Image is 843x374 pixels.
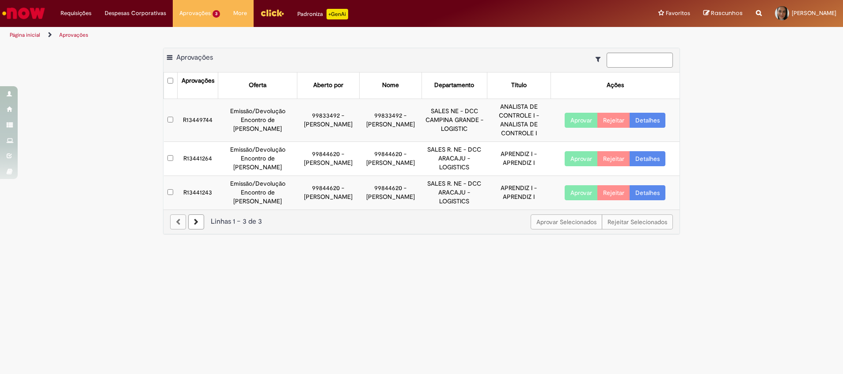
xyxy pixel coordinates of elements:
[61,9,91,18] span: Requisições
[630,185,665,200] a: Detalhes
[177,99,218,141] td: R13449744
[565,185,598,200] button: Aprovar
[297,141,359,176] td: 99844620 - [PERSON_NAME]
[597,185,630,200] button: Rejeitar
[511,81,527,90] div: Título
[218,176,297,209] td: Emissão/Devolução Encontro de [PERSON_NAME]
[179,9,211,18] span: Aprovações
[711,9,743,17] span: Rascunhos
[7,27,555,43] ul: Trilhas de página
[327,9,348,19] p: +GenAi
[213,10,220,18] span: 3
[597,151,630,166] button: Rejeitar
[421,176,487,209] td: SALES R. NE - DCC ARACAJU - LOGISTICS
[1,4,46,22] img: ServiceNow
[596,56,605,62] i: Mostrar filtros para: Suas Solicitações
[487,99,551,141] td: ANALISTA DE CONTROLE I - ANALISTA DE CONTROLE I
[666,9,690,18] span: Favoritos
[177,176,218,209] td: R13441243
[176,53,213,62] span: Aprovações
[249,81,266,90] div: Oferta
[597,113,630,128] button: Rejeitar
[170,217,673,227] div: Linhas 1 − 3 de 3
[792,9,836,17] span: [PERSON_NAME]
[382,81,399,90] div: Nome
[487,141,551,176] td: APRENDIZ I - APRENDIZ I
[260,6,284,19] img: click_logo_yellow_360x200.png
[487,176,551,209] td: APRENDIZ I - APRENDIZ I
[10,31,40,38] a: Página inicial
[182,76,214,85] div: Aprovações
[313,81,343,90] div: Aberto por
[218,99,297,141] td: Emissão/Devolução Encontro de [PERSON_NAME]
[59,31,88,38] a: Aprovações
[565,151,598,166] button: Aprovar
[359,176,421,209] td: 99844620 - [PERSON_NAME]
[359,141,421,176] td: 99844620 - [PERSON_NAME]
[218,141,297,176] td: Emissão/Devolução Encontro de [PERSON_NAME]
[565,113,598,128] button: Aprovar
[434,81,474,90] div: Departamento
[703,9,743,18] a: Rascunhos
[233,9,247,18] span: More
[421,99,487,141] td: SALES NE - DCC CAMPINA GRANDE - LOGISTIC
[630,151,665,166] a: Detalhes
[297,176,359,209] td: 99844620 - [PERSON_NAME]
[297,9,348,19] div: Padroniza
[630,113,665,128] a: Detalhes
[359,99,421,141] td: 99833492 - [PERSON_NAME]
[421,141,487,176] td: SALES R. NE - DCC ARACAJU - LOGISTICS
[177,73,218,99] th: Aprovações
[105,9,166,18] span: Despesas Corporativas
[297,99,359,141] td: 99833492 - [PERSON_NAME]
[177,141,218,176] td: R13441264
[607,81,624,90] div: Ações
